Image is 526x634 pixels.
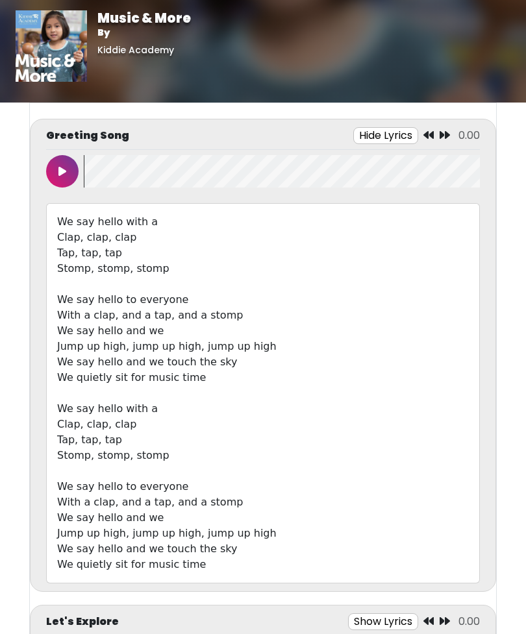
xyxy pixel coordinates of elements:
[458,128,480,143] span: 0.00
[46,203,480,583] div: We say hello with a Clap, clap, clap Tap, tap, tap Stomp, stomp, stomp We say hello to everyone W...
[353,127,418,144] button: Hide Lyrics
[46,128,129,143] p: Greeting Song
[97,26,191,40] p: By
[458,614,480,629] span: 0.00
[348,613,418,630] button: Show Lyrics
[46,614,119,629] p: Let's Explore
[97,10,191,26] h1: Music & More
[16,10,87,82] img: 01vrkzCYTteBT1eqlInO
[97,45,191,56] h6: Kiddie Academy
